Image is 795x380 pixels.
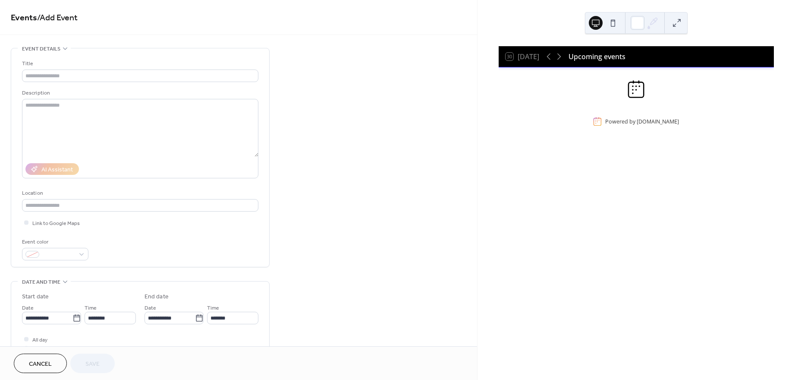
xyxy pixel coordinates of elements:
[22,304,34,313] span: Date
[22,59,257,68] div: Title
[32,219,80,228] span: Link to Google Maps
[14,354,67,373] button: Cancel
[207,304,219,313] span: Time
[22,237,87,247] div: Event color
[145,304,156,313] span: Date
[22,278,60,287] span: Date and time
[11,9,37,26] a: Events
[32,345,68,354] span: Show date only
[29,360,52,369] span: Cancel
[22,89,257,98] div: Description
[22,44,60,54] span: Event details
[22,292,49,301] div: Start date
[85,304,97,313] span: Time
[605,118,679,125] div: Powered by
[569,51,625,62] div: Upcoming events
[145,292,169,301] div: End date
[22,189,257,198] div: Location
[32,336,47,345] span: All day
[637,118,679,125] a: [DOMAIN_NAME]
[37,9,78,26] span: / Add Event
